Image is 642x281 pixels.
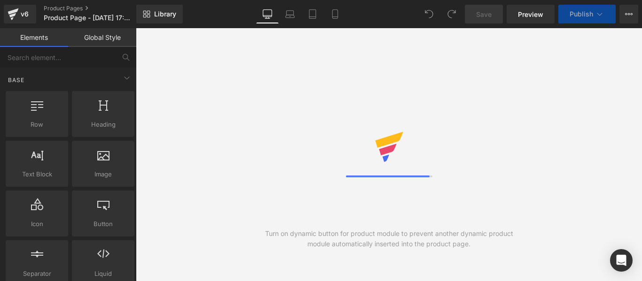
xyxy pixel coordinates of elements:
[279,5,301,23] a: Laptop
[262,228,516,249] div: Turn on dynamic button for product module to prevent another dynamic product module automatically...
[154,10,176,18] span: Library
[301,5,324,23] a: Tablet
[442,5,461,23] button: Redo
[8,120,65,129] span: Row
[19,8,31,20] div: v6
[8,219,65,229] span: Icon
[476,9,492,19] span: Save
[420,5,438,23] button: Undo
[44,14,134,22] span: Product Page - [DATE] 17:33:28
[570,10,593,18] span: Publish
[75,219,132,229] span: Button
[610,249,633,272] div: Open Intercom Messenger
[8,169,65,179] span: Text Block
[4,5,36,23] a: v6
[75,269,132,279] span: Liquid
[324,5,346,23] a: Mobile
[518,9,543,19] span: Preview
[68,28,136,47] a: Global Style
[75,120,132,129] span: Heading
[136,5,183,23] a: New Library
[8,269,65,279] span: Separator
[507,5,555,23] a: Preview
[44,5,152,12] a: Product Pages
[619,5,638,23] button: More
[7,76,25,84] span: Base
[256,5,279,23] a: Desktop
[75,169,132,179] span: Image
[558,5,616,23] button: Publish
